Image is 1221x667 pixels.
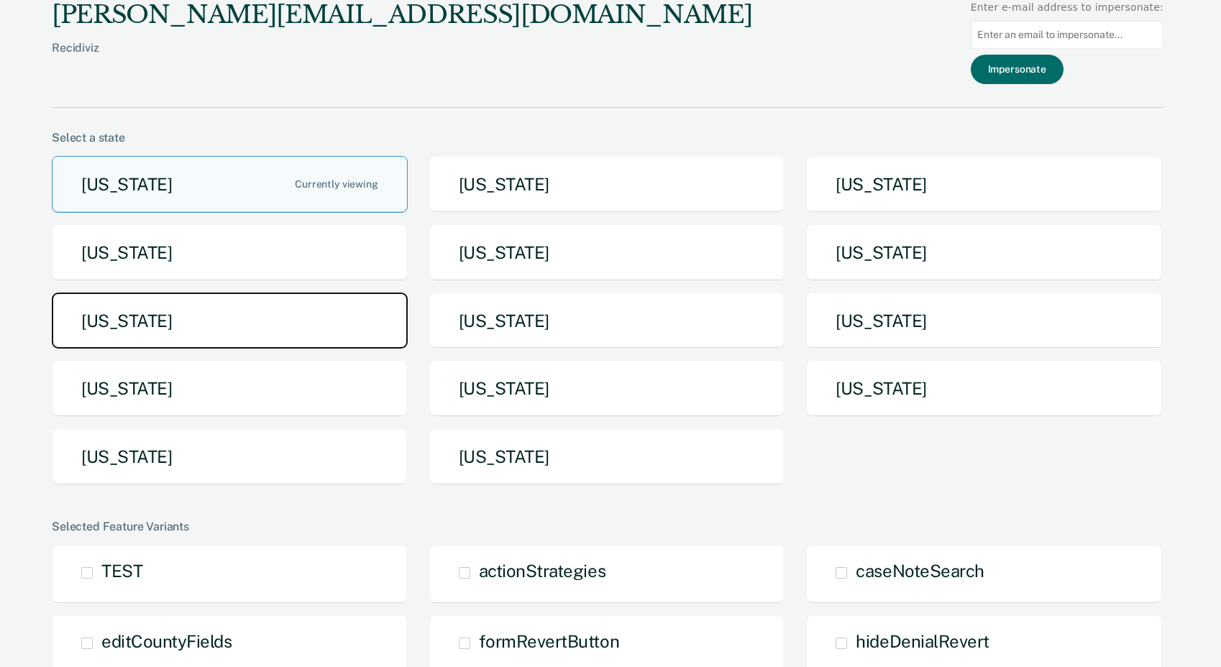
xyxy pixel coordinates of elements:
[52,360,408,417] button: [US_STATE]
[479,561,605,581] span: actionStrategies
[856,631,989,651] span: hideDenialRevert
[806,156,1162,213] button: [US_STATE]
[971,55,1064,84] button: Impersonate
[806,360,1162,417] button: [US_STATE]
[52,520,1163,533] div: Selected Feature Variants
[52,428,408,485] button: [US_STATE]
[429,156,785,213] button: [US_STATE]
[101,561,142,581] span: TEST
[52,224,408,281] button: [US_STATE]
[479,631,619,651] span: formRevertButton
[101,631,232,651] span: editCountyFields
[971,21,1163,49] input: Enter an email to impersonate...
[429,293,785,349] button: [US_STATE]
[429,360,785,417] button: [US_STATE]
[52,293,408,349] button: [US_STATE]
[806,224,1162,281] button: [US_STATE]
[856,561,984,581] span: caseNoteSearch
[52,41,752,78] div: Recidiviz
[806,293,1162,349] button: [US_STATE]
[429,428,785,485] button: [US_STATE]
[52,156,408,213] button: [US_STATE]
[429,224,785,281] button: [US_STATE]
[52,131,1163,144] div: Select a state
